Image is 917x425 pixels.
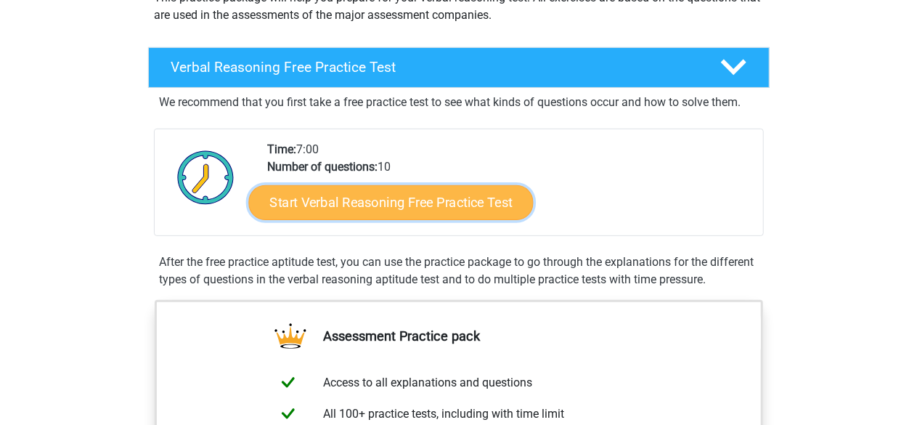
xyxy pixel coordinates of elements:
[171,59,697,76] h4: Verbal Reasoning Free Practice Test
[256,141,762,235] div: 7:00 10
[142,47,775,88] a: Verbal Reasoning Free Practice Test
[169,141,243,214] img: Clock
[248,185,533,220] a: Start Verbal Reasoning Free Practice Test
[267,142,296,156] b: Time:
[154,254,764,288] div: After the free practice aptitude test, you can use the practice package to go through the explana...
[267,160,378,174] b: Number of questions:
[160,94,758,111] p: We recommend that you first take a free practice test to see what kinds of questions occur and ho...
